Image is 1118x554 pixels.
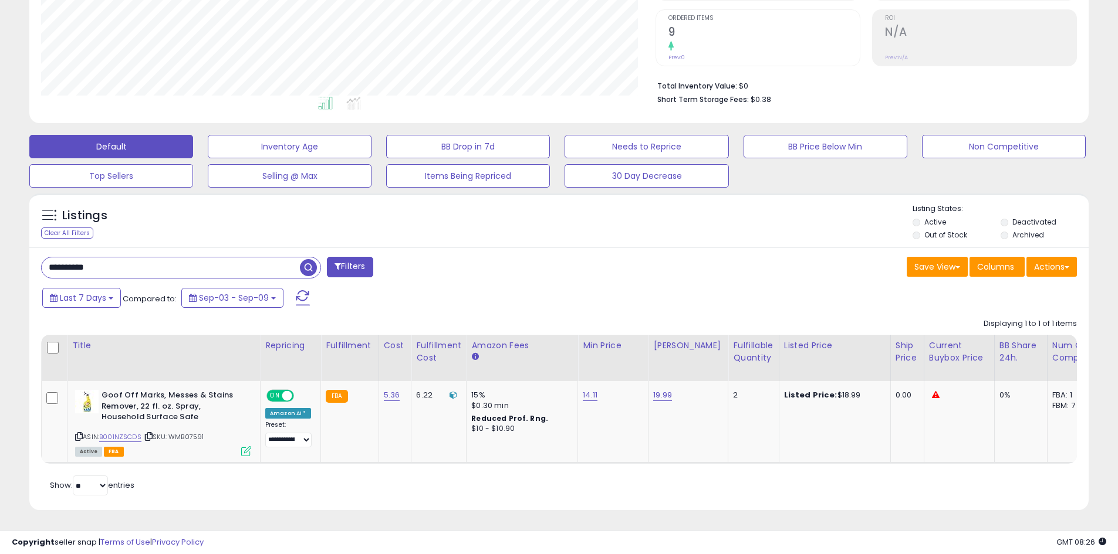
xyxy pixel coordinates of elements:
li: $0 [657,78,1068,92]
small: Prev: N/A [885,54,908,61]
span: $0.38 [751,94,771,105]
img: 41gYuRKlQZL._SL40_.jpg [75,390,99,413]
a: Privacy Policy [152,536,204,548]
b: Goof Off Marks, Messes & Stains Remover, 22 fl. oz. Spray, Household Surface Safe [102,390,244,426]
label: Archived [1012,230,1044,240]
small: Amazon Fees. [471,352,478,362]
div: 2 [733,390,769,400]
b: Reduced Prof. Rng. [471,413,548,423]
div: Fulfillment Cost [416,339,461,364]
div: Amazon Fees [471,339,573,352]
div: 0% [999,390,1038,400]
div: Ship Price [896,339,919,364]
button: Filters [327,257,373,277]
small: Prev: 0 [668,54,685,61]
button: Non Competitive [922,135,1086,158]
b: Listed Price: [784,389,837,400]
span: Show: entries [50,480,134,491]
a: 19.99 [653,389,672,401]
button: Save View [907,257,968,277]
div: Clear All Filters [41,227,93,239]
div: Cost [384,339,407,352]
b: Total Inventory Value: [657,81,737,91]
strong: Copyright [12,536,55,548]
button: Inventory Age [208,135,371,158]
h2: N/A [885,25,1076,41]
span: Compared to: [123,293,177,304]
div: Min Price [583,339,643,352]
div: seller snap | | [12,537,204,548]
div: Title [72,339,255,352]
div: Amazon AI * [265,408,311,419]
div: Preset: [265,421,312,447]
a: Terms of Use [100,536,150,548]
div: FBM: 7 [1052,400,1091,411]
span: FBA [104,447,124,457]
div: 6.22 [416,390,457,400]
span: ON [268,391,282,401]
span: OFF [292,391,311,401]
button: Selling @ Max [208,164,371,188]
button: Sep-03 - Sep-09 [181,288,283,308]
span: All listings currently available for purchase on Amazon [75,447,102,457]
span: Sep-03 - Sep-09 [199,292,269,304]
div: Listed Price [784,339,886,352]
div: 15% [471,390,569,400]
p: Listing States: [913,203,1089,215]
button: Top Sellers [29,164,193,188]
button: Columns [970,257,1025,277]
small: FBA [326,390,347,403]
button: Last 7 Days [42,288,121,308]
div: 0.00 [896,390,915,400]
h5: Listings [62,208,107,224]
span: 2025-09-17 08:26 GMT [1056,536,1106,548]
div: BB Share 24h. [999,339,1042,364]
button: Items Being Repriced [386,164,550,188]
div: $0.30 min [471,400,569,411]
div: $18.99 [784,390,881,400]
div: Num of Comp. [1052,339,1095,364]
button: BB Price Below Min [744,135,907,158]
span: Last 7 Days [60,292,106,304]
button: Actions [1026,257,1077,277]
h2: 9 [668,25,860,41]
label: Out of Stock [924,230,967,240]
a: 5.36 [384,389,400,401]
div: FBA: 1 [1052,390,1091,400]
span: | SKU: WMB07591 [143,432,204,441]
button: Needs to Reprice [565,135,728,158]
div: Fulfillable Quantity [733,339,774,364]
div: Fulfillment [326,339,373,352]
label: Active [924,217,946,227]
a: 14.11 [583,389,597,401]
div: Repricing [265,339,316,352]
button: 30 Day Decrease [565,164,728,188]
span: Ordered Items [668,15,860,22]
div: $10 - $10.90 [471,424,569,434]
div: ASIN: [75,390,251,455]
span: ROI [885,15,1076,22]
div: Current Buybox Price [929,339,989,364]
label: Deactivated [1012,217,1056,227]
a: B001NZSCDS [99,432,141,442]
div: Displaying 1 to 1 of 1 items [984,318,1077,329]
button: Default [29,135,193,158]
div: [PERSON_NAME] [653,339,723,352]
b: Short Term Storage Fees: [657,94,749,104]
button: BB Drop in 7d [386,135,550,158]
span: Columns [977,261,1014,273]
